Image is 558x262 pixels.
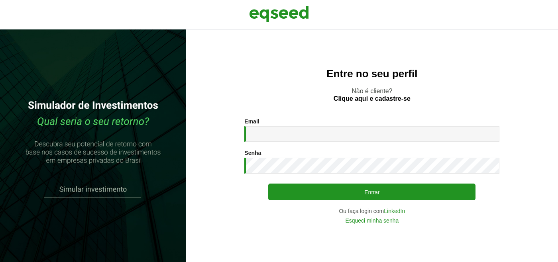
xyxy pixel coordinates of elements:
[249,4,309,24] img: EqSeed Logo
[244,208,499,214] div: Ou faça login com
[268,184,475,200] button: Entrar
[334,96,411,102] a: Clique aqui e cadastre-se
[244,150,261,156] label: Senha
[202,68,542,80] h2: Entre no seu perfil
[244,119,259,124] label: Email
[384,208,405,214] a: LinkedIn
[202,87,542,102] p: Não é cliente?
[345,218,399,223] a: Esqueci minha senha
